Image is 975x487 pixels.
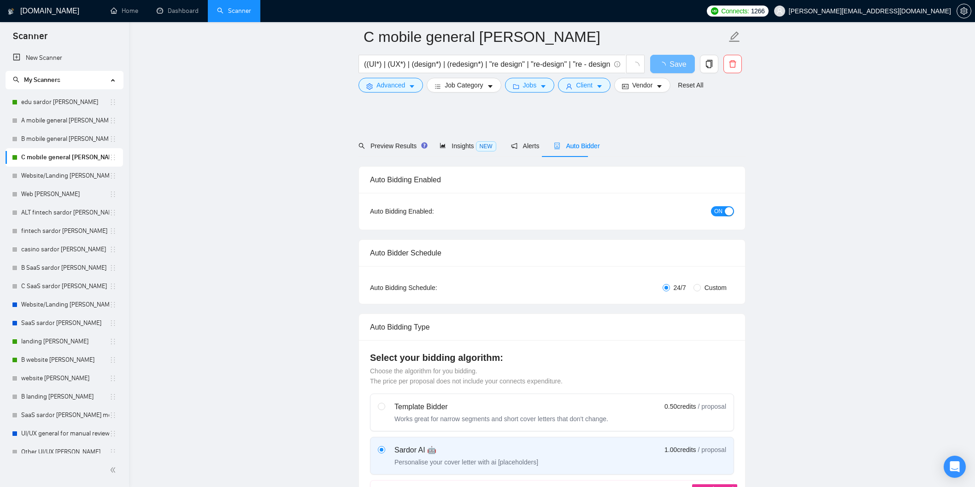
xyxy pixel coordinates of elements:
a: Website/Landing [PERSON_NAME] [21,296,109,314]
div: Sardor AI 🤖 [394,445,538,456]
a: Website/Landing [PERSON_NAME] [21,167,109,185]
span: copy [700,60,718,68]
span: caret-down [656,83,663,90]
span: holder [109,264,117,272]
span: ON [714,206,722,216]
span: holder [109,301,117,308]
span: holder [109,393,117,400]
li: UI/UX general for manual review [6,424,123,443]
span: holder [109,319,117,327]
span: Job Category [445,80,483,90]
span: setting [957,7,971,15]
span: Vendor [632,80,652,90]
span: Alerts [511,142,540,150]
span: holder [109,430,117,437]
button: copy [700,55,718,73]
span: / proposal [698,445,726,454]
a: C mobile general [PERSON_NAME] [21,148,109,167]
span: NEW [476,141,496,151]
span: area-chart [440,142,446,149]
div: Auto Bidding Schedule: [370,283,491,293]
span: loading [658,62,670,69]
a: Reset All [678,80,703,90]
a: B website [PERSON_NAME] [21,351,109,369]
span: Scanner [6,29,55,49]
a: ALT fintech sardor [PERSON_NAME] [21,203,109,222]
a: B landing [PERSON_NAME] [21,388,109,406]
span: robot [554,143,560,149]
img: upwork-logo.png [711,7,718,15]
span: holder [109,99,117,106]
button: delete [723,55,742,73]
span: caret-down [487,83,493,90]
li: casino sardor Alex [6,240,123,259]
span: holder [109,338,117,345]
span: holder [109,412,117,419]
span: caret-down [540,83,546,90]
a: Web [PERSON_NAME] [21,185,109,203]
li: C SaaS sardor Alex [6,277,123,296]
span: user [566,83,572,90]
a: UI/UX general for manual review [21,424,109,443]
a: searchScanner [217,7,251,15]
span: holder [109,356,117,364]
span: Auto Bidder [554,142,599,150]
span: double-left [110,465,119,475]
li: edu sardor Anna [6,93,123,111]
span: notification [511,143,517,149]
span: Client [576,80,593,90]
li: Website/Landing Alex Sardor [6,296,123,314]
a: B mobile general [PERSON_NAME] [21,130,109,148]
div: Auto Bidding Type [370,314,734,340]
span: loading [631,62,640,70]
li: New Scanner [6,49,123,67]
button: settingAdvancedcaret-down [358,78,423,93]
button: setting [957,4,971,18]
li: C mobile general sardor Anna [6,148,123,167]
img: logo [8,4,14,19]
a: A mobile general [PERSON_NAME] [21,111,109,130]
span: search [358,143,365,149]
span: holder [109,246,117,253]
span: holder [109,375,117,382]
div: Template Bidder [394,401,608,412]
span: Preview Results [358,142,425,150]
div: Works great for narrow segments and short cover letters that don't change. [394,414,608,423]
span: bars [435,83,441,90]
li: fintech sardor Alex [6,222,123,240]
span: holder [109,172,117,180]
h4: Select your bidding algorithm: [370,351,734,364]
span: info-circle [614,61,620,67]
span: setting [366,83,373,90]
a: edu sardor [PERSON_NAME] [21,93,109,111]
li: B mobile general sardor Anna [6,130,123,148]
span: holder [109,448,117,456]
span: Custom [701,283,730,293]
div: Tooltip anchor [420,141,429,150]
a: casino sardor [PERSON_NAME] [21,240,109,259]
a: homeHome [111,7,138,15]
span: folder [513,83,519,90]
span: Jobs [523,80,537,90]
a: B SaaS sardor [PERSON_NAME] [21,259,109,277]
li: B landing lilia sardor [6,388,123,406]
span: Choose the algorithm for you bidding. The price per proposal does not include your connects expen... [370,367,563,385]
span: 0.50 credits [664,401,696,412]
a: C SaaS sardor [PERSON_NAME] [21,277,109,296]
div: Auto Bidding Enabled [370,167,734,193]
span: Save [670,58,686,70]
span: Connects: [721,6,749,16]
button: barsJob Categorycaret-down [427,78,501,93]
li: B website lilia sardor [6,351,123,369]
li: Web Alisa Sardor [6,185,123,203]
span: holder [109,227,117,235]
button: Save [650,55,695,73]
span: holder [109,283,117,290]
li: A mobile general sardor Anna [6,111,123,130]
li: website lilia sardor [6,369,123,388]
div: Auto Bidding Enabled: [370,206,491,216]
input: Search Freelance Jobs... [364,58,610,70]
span: holder [109,135,117,143]
span: 1266 [751,6,765,16]
span: caret-down [409,83,415,90]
